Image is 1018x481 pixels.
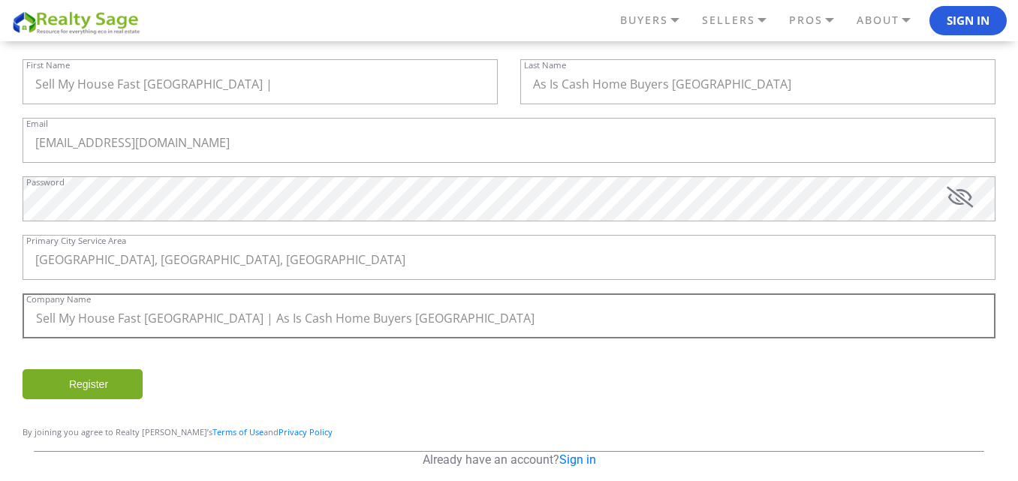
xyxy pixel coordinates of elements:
label: First Name [26,61,70,69]
a: ABOUT [853,8,929,33]
a: PROS [785,8,853,33]
img: REALTY SAGE [11,9,146,35]
button: Sign In [929,6,1007,36]
a: Privacy Policy [279,426,333,437]
a: Sign in [559,452,596,467]
label: Email [26,119,48,128]
p: Already have an account? [34,452,984,468]
label: Password [26,178,65,186]
a: BUYERS [616,8,698,33]
a: SELLERS [698,8,785,33]
span: By joining you agree to Realty [PERSON_NAME]’s and [23,426,333,437]
a: Terms of Use [212,426,264,437]
label: Company Name [26,295,91,303]
input: Register [23,369,143,399]
label: Last Name [524,61,566,69]
label: Primary City Service Area [26,236,126,245]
